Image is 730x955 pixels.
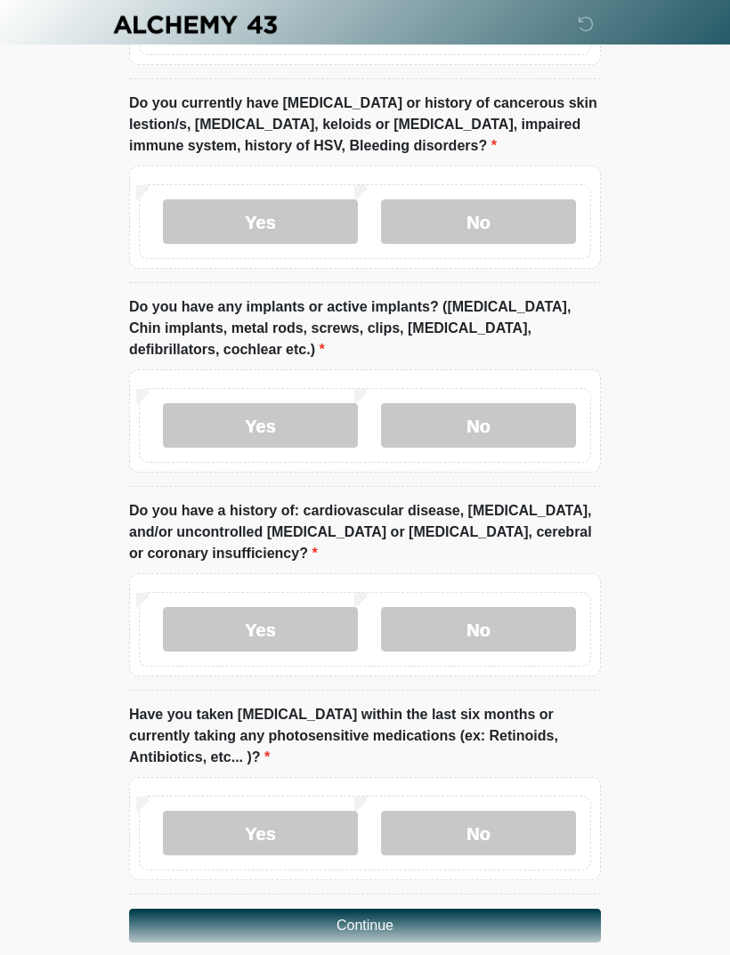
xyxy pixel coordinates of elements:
[381,199,576,244] label: No
[381,607,576,652] label: No
[381,403,576,448] label: No
[129,500,601,564] label: Do you have a history of: cardiovascular disease, [MEDICAL_DATA], and/or uncontrolled [MEDICAL_DA...
[163,403,358,448] label: Yes
[381,811,576,855] label: No
[129,93,601,157] label: Do you currently have [MEDICAL_DATA] or history of cancerous skin lestion/s, [MEDICAL_DATA], kelo...
[129,296,601,360] label: Do you have any implants or active implants? ([MEDICAL_DATA], Chin implants, metal rods, screws, ...
[111,13,279,36] img: Alchemy 43 Logo
[129,909,601,943] button: Continue
[163,811,358,855] label: Yes
[163,199,358,244] label: Yes
[163,607,358,652] label: Yes
[129,704,601,768] label: Have you taken [MEDICAL_DATA] within the last six months or currently taking any photosensitive m...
